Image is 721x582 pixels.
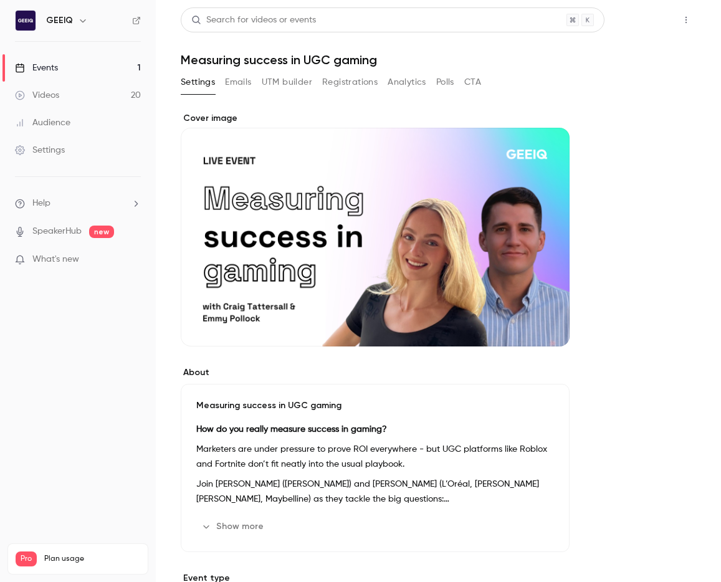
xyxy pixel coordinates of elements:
span: Plan usage [44,554,140,564]
strong: How do you really measure success in gaming? [196,425,387,434]
div: Search for videos or events [191,14,316,27]
button: Analytics [388,72,426,92]
li: help-dropdown-opener [15,197,141,210]
button: Show more [196,517,271,537]
button: Registrations [322,72,378,92]
div: Audience [15,117,70,129]
button: Polls [436,72,454,92]
button: UTM builder [262,72,312,92]
div: Videos [15,89,59,102]
div: Settings [15,144,65,156]
button: Emails [225,72,251,92]
section: Cover image [181,112,570,346]
h6: GEEIQ [46,14,73,27]
span: new [89,226,114,238]
p: Join [PERSON_NAME] ([PERSON_NAME]) and [PERSON_NAME] (L’Oréal, [PERSON_NAME] [PERSON_NAME], Maybe... [196,477,554,507]
p: Measuring success in UGC gaming [196,399,554,412]
img: GEEIQ [16,11,36,31]
iframe: Noticeable Trigger [126,254,141,265]
label: Cover image [181,112,570,125]
label: About [181,366,570,379]
a: SpeakerHub [32,225,82,238]
h1: Measuring success in UGC gaming [181,52,696,67]
button: CTA [464,72,481,92]
span: Help [32,197,50,210]
p: Marketers are under pressure to prove ROI everywhere - but UGC platforms like Roblox and Fortnite... [196,442,554,472]
span: What's new [32,253,79,266]
button: Share [617,7,666,32]
span: Pro [16,551,37,566]
button: Settings [181,72,215,92]
div: Events [15,62,58,74]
